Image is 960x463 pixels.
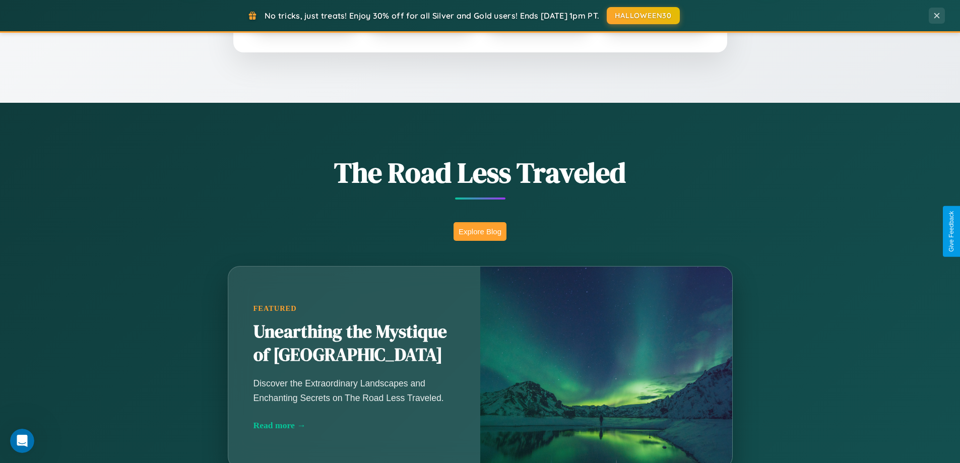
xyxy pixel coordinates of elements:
div: Read more → [253,420,455,431]
button: HALLOWEEN30 [607,7,680,24]
button: Explore Blog [454,222,506,241]
h2: Unearthing the Mystique of [GEOGRAPHIC_DATA] [253,320,455,367]
span: No tricks, just treats! Enjoy 30% off for all Silver and Gold users! Ends [DATE] 1pm PT. [265,11,599,21]
p: Discover the Extraordinary Landscapes and Enchanting Secrets on The Road Less Traveled. [253,376,455,405]
h1: The Road Less Traveled [178,153,783,192]
div: Give Feedback [948,211,955,252]
div: Featured [253,304,455,313]
iframe: Intercom live chat [10,429,34,453]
